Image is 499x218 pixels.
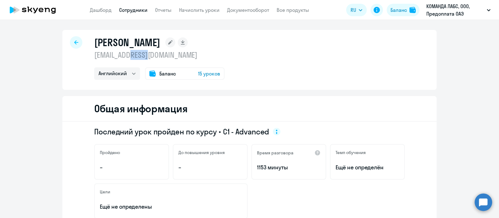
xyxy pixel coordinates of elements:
[94,36,160,49] h1: [PERSON_NAME]
[351,6,356,14] span: RU
[90,7,112,13] a: Дашборд
[178,163,242,172] p: –
[155,7,172,13] a: Отчеты
[198,70,220,77] span: 15 уроков
[94,127,269,137] span: Последний урок пройден по курсу • C1 - Advanced
[94,102,187,115] h2: Общая информация
[277,7,309,13] a: Все продукты
[423,2,494,17] button: КОМАНДА ЛАБС, ООО, Предоплата ОАЭ
[346,4,367,16] button: RU
[257,150,293,156] h5: Время разговора
[94,50,225,60] p: [EMAIL_ADDRESS][DOMAIN_NAME]
[409,7,416,13] img: balance
[100,150,120,155] h5: Пройдено
[178,150,225,155] h5: До повышения уровня
[336,163,399,172] span: Ещё не определён
[100,203,242,211] p: Ещё не определены
[159,70,176,77] span: Баланс
[390,6,407,14] div: Баланс
[257,163,321,172] p: 1153 минуты
[426,2,484,17] p: КОМАНДА ЛАБС, ООО, Предоплата ОАЭ
[179,7,220,13] a: Начислить уроки
[100,189,110,195] h5: Цели
[119,7,148,13] a: Сотрудники
[336,150,366,155] h5: Темп обучения
[100,163,163,172] p: –
[227,7,269,13] a: Документооборот
[387,4,419,16] button: Балансbalance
